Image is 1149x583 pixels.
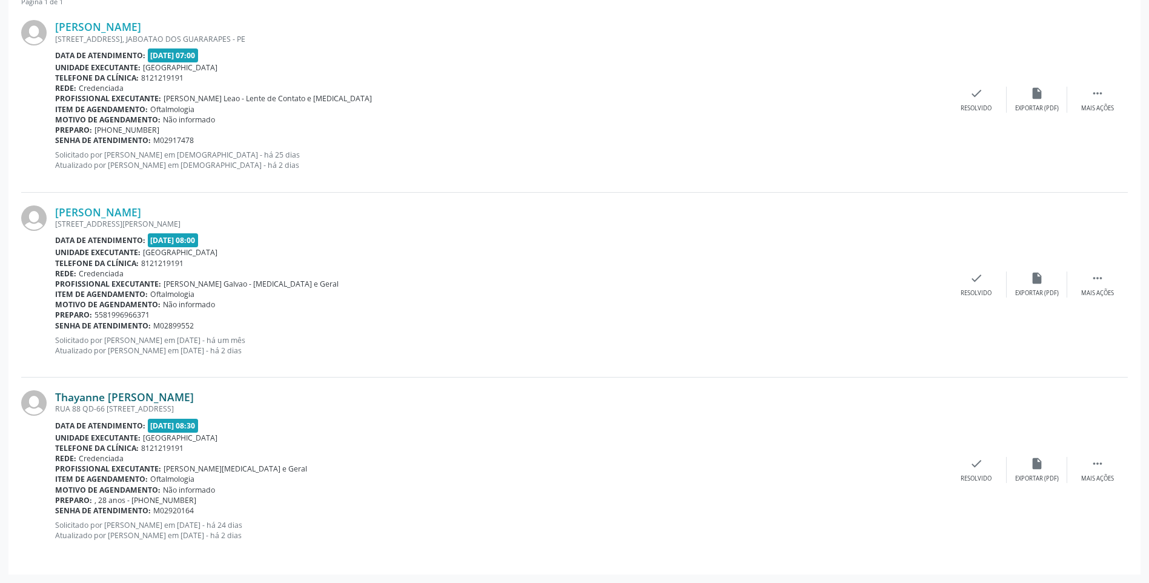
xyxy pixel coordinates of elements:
div: Exportar (PDF) [1015,289,1059,298]
div: Exportar (PDF) [1015,104,1059,113]
b: Item de agendamento: [55,474,148,484]
span: [PERSON_NAME] Galvao - [MEDICAL_DATA] e Geral [164,279,339,289]
span: M02920164 [153,505,194,516]
span: Credenciada [79,83,124,93]
div: Resolvido [961,289,992,298]
span: Não informado [163,299,215,310]
b: Profissional executante: [55,93,161,104]
b: Data de atendimento: [55,50,145,61]
b: Unidade executante: [55,62,141,73]
span: Não informado [163,485,215,495]
span: [GEOGRAPHIC_DATA] [143,62,217,73]
i:  [1091,272,1104,285]
b: Preparo: [55,495,92,505]
a: [PERSON_NAME] [55,20,141,33]
span: [DATE] 07:00 [148,48,199,62]
img: img [21,205,47,231]
span: [GEOGRAPHIC_DATA] [143,433,217,443]
b: Rede: [55,83,76,93]
b: Unidade executante: [55,247,141,258]
b: Item de agendamento: [55,289,148,299]
p: Solicitado por [PERSON_NAME] em [DEMOGRAPHIC_DATA] - há 25 dias Atualizado por [PERSON_NAME] em [... [55,150,946,170]
a: [PERSON_NAME] [55,205,141,219]
a: Thayanne [PERSON_NAME] [55,390,194,404]
b: Data de atendimento: [55,421,145,431]
b: Senha de atendimento: [55,321,151,331]
div: Mais ações [1081,475,1114,483]
span: [DATE] 08:30 [148,419,199,433]
b: Data de atendimento: [55,235,145,245]
b: Motivo de agendamento: [55,485,161,495]
b: Senha de atendimento: [55,505,151,516]
span: [PHONE_NUMBER] [94,125,159,135]
b: Telefone da clínica: [55,258,139,268]
span: [DATE] 08:00 [148,233,199,247]
i: insert_drive_file [1030,272,1044,285]
p: Solicitado por [PERSON_NAME] em [DATE] - há 24 dias Atualizado por [PERSON_NAME] em [DATE] - há 2... [55,520,946,541]
div: Exportar (PDF) [1015,475,1059,483]
span: [PERSON_NAME] Leao - Lente de Contato e [MEDICAL_DATA] [164,93,372,104]
span: Oftalmologia [150,474,194,484]
i:  [1091,87,1104,100]
b: Telefone da clínica: [55,443,139,453]
i:  [1091,457,1104,470]
i: check [970,272,983,285]
p: Solicitado por [PERSON_NAME] em [DATE] - há um mês Atualizado por [PERSON_NAME] em [DATE] - há 2 ... [55,335,946,356]
span: 8121219191 [141,73,184,83]
b: Senha de atendimento: [55,135,151,145]
div: RUA 88 QD-66 [STREET_ADDRESS] [55,404,946,414]
span: Oftalmologia [150,104,194,115]
div: Resolvido [961,104,992,113]
span: Oftalmologia [150,289,194,299]
i: check [970,457,983,470]
i: check [970,87,983,100]
img: img [21,390,47,416]
i: insert_drive_file [1030,457,1044,470]
b: Telefone da clínica: [55,73,139,83]
span: Credenciada [79,453,124,464]
span: [GEOGRAPHIC_DATA] [143,247,217,258]
span: Credenciada [79,268,124,279]
i: insert_drive_file [1030,87,1044,100]
b: Preparo: [55,310,92,320]
div: Resolvido [961,475,992,483]
span: 8121219191 [141,258,184,268]
b: Unidade executante: [55,433,141,443]
span: M02899552 [153,321,194,331]
span: Não informado [163,115,215,125]
b: Profissional executante: [55,279,161,289]
span: 5581996966371 [94,310,150,320]
div: Mais ações [1081,104,1114,113]
b: Motivo de agendamento: [55,115,161,125]
b: Preparo: [55,125,92,135]
span: M02917478 [153,135,194,145]
div: [STREET_ADDRESS][PERSON_NAME] [55,219,946,229]
b: Item de agendamento: [55,104,148,115]
img: img [21,20,47,45]
div: [STREET_ADDRESS], JABOATAO DOS GUARARAPES - PE [55,34,946,44]
span: 8121219191 [141,443,184,453]
b: Motivo de agendamento: [55,299,161,310]
div: Mais ações [1081,289,1114,298]
b: Profissional executante: [55,464,161,474]
span: , 28 anos - [PHONE_NUMBER] [94,495,196,505]
span: [PERSON_NAME][MEDICAL_DATA] e Geral [164,464,307,474]
b: Rede: [55,268,76,279]
b: Rede: [55,453,76,464]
